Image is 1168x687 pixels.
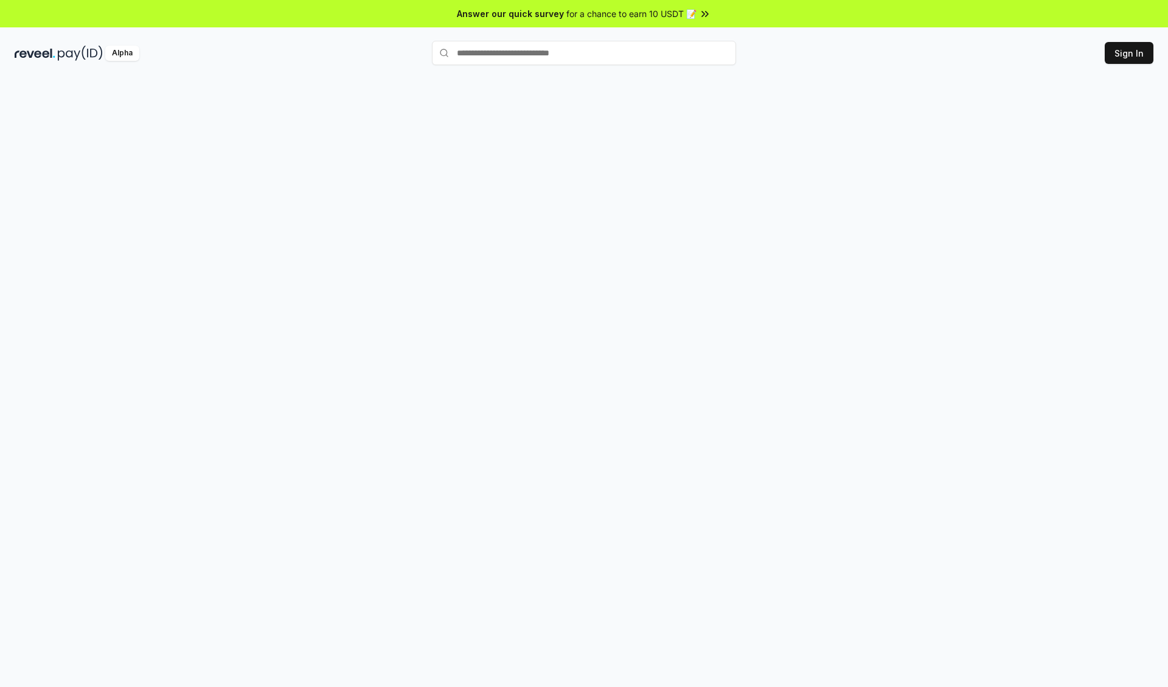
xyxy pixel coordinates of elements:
span: Answer our quick survey [457,7,564,20]
span: for a chance to earn 10 USDT 📝 [566,7,697,20]
div: Alpha [105,46,139,61]
img: pay_id [58,46,103,61]
img: reveel_dark [15,46,55,61]
button: Sign In [1105,42,1153,64]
